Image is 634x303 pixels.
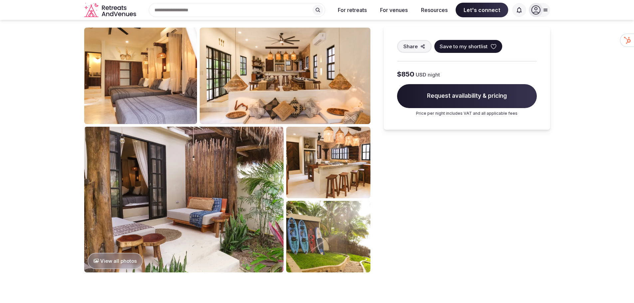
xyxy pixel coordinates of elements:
span: Save to my shortlist [440,43,488,50]
img: Venue gallery photo [200,28,370,124]
a: Visit the homepage [84,3,137,18]
svg: Retreats and Venues company logo [84,3,137,18]
button: Save to my shortlist [434,40,502,53]
button: For retreats [332,3,372,17]
span: night [428,71,440,78]
img: Venue gallery photo [84,28,197,124]
button: Resources [416,3,453,17]
button: View all photos [88,253,143,269]
span: Request availability & pricing [397,84,537,108]
button: Share [397,40,432,53]
img: Venue gallery photo [286,201,370,272]
p: Price per night includes VAT and all applicable fees [397,111,537,116]
img: Venue gallery photo [84,127,284,272]
span: USD [416,71,426,78]
span: Share [403,43,418,50]
button: For venues [375,3,413,17]
span: $850 [397,70,414,79]
img: Venue gallery photo [286,127,370,198]
span: Let's connect [456,3,508,17]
